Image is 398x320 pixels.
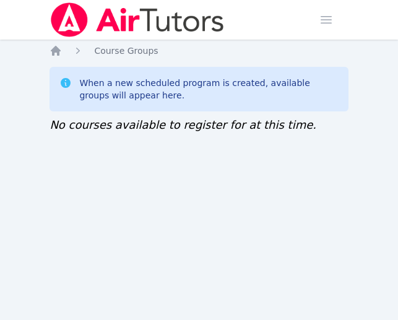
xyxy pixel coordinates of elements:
[94,45,158,57] a: Course Groups
[50,45,348,57] nav: Breadcrumb
[50,118,316,131] span: No courses available to register for at this time.
[79,77,338,102] div: When a new scheduled program is created, available groups will appear here.
[94,46,158,56] span: Course Groups
[50,2,225,37] img: Air Tutors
